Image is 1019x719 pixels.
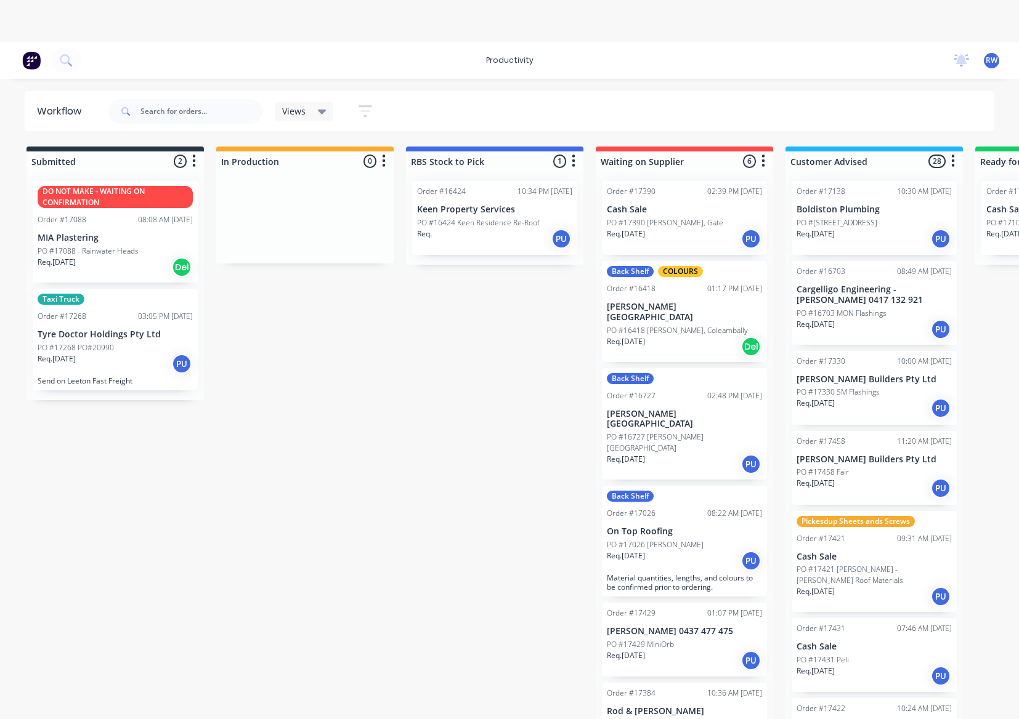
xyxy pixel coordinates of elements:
div: Del [741,337,761,356]
div: Order #17422 [797,703,845,714]
div: Order #16424 [417,186,466,197]
div: Order #1739002:39 PM [DATE]Cash SalePO #17390 [PERSON_NAME], GateReq.[DATE]PU [602,181,767,255]
p: PO #17268 PO#20990 [38,342,114,353]
p: PO #17026 [PERSON_NAME] [607,539,704,550]
div: Order #17429 [607,608,656,619]
div: PU [741,229,761,249]
div: Order #1713810:30 AM [DATE]Boldiston PlumbingPO #[STREET_ADDRESS]Req.[DATE]PU [792,181,957,255]
p: Req. [DATE] [797,665,835,677]
p: Material quantities, lengths, and colours to be confirmed prior to ordering. [607,573,762,592]
p: PO #17088 - Rainwater Heads [38,246,139,257]
div: Order #16703 [797,266,845,277]
p: Cash Sale [797,641,952,652]
p: Keen Property Services [417,204,572,215]
div: Back ShelfOrder #1702608:22 AM [DATE]On Top RoofingPO #17026 [PERSON_NAME]Req.[DATE]PUMaterial qu... [602,486,767,596]
div: 03:05 PM [DATE] [138,311,193,322]
div: 10:00 AM [DATE] [897,356,952,367]
p: Req. [DATE] [38,353,76,364]
p: [PERSON_NAME][GEOGRAPHIC_DATA] [607,409,762,430]
div: 01:17 PM [DATE] [707,283,762,294]
div: PU [741,651,761,670]
p: MIA Plastering [38,233,193,243]
p: Req. [DATE] [607,550,645,561]
div: Back Shelf [607,266,654,277]
div: Back ShelfCOLOURSOrder #1641801:17 PM [DATE][PERSON_NAME][GEOGRAPHIC_DATA]PO #16418 [PERSON_NAME]... [602,261,767,362]
p: PO #17421 [PERSON_NAME] - [PERSON_NAME] Roof Materials [797,564,952,586]
p: Send on Leeton Fast Freight [38,376,193,385]
div: Order #17088 [38,214,86,225]
div: Order #17384 [607,688,656,699]
div: Back Shelf [607,373,654,384]
p: PO #17431 Peli [797,654,849,665]
div: 10:36 AM [DATE] [707,688,762,699]
div: DO NOT MAKE - WAITING ON CONFIRMATION [38,186,193,208]
p: [PERSON_NAME] 0437 477 475 [607,626,762,637]
div: 10:30 AM [DATE] [897,186,952,197]
p: PO #17458 Fair [797,467,849,478]
div: Order #17330 [797,356,845,367]
p: PO #16703 MON Flashings [797,308,887,319]
div: DO NOT MAKE - WAITING ON CONFIRMATIONOrder #1708808:08 AM [DATE]MIA PlasteringPO #17088 - Rainwat... [33,181,198,283]
p: Req. [DATE] [797,228,835,239]
div: Order #17268 [38,311,86,322]
p: Req. [DATE] [607,336,645,347]
div: PU [931,229,951,249]
p: PO #17330 SM Flashings [797,387,880,398]
p: PO #[STREET_ADDRESS] [797,217,877,228]
div: Order #17431 [797,623,845,634]
div: PU [931,478,951,498]
iframe: Intercom live chat [977,677,1007,707]
div: 02:39 PM [DATE] [707,186,762,197]
p: On Top Roofing [607,526,762,537]
p: Req. [DATE] [797,586,835,597]
div: Taxi Truck [38,294,84,305]
div: PU [551,229,571,249]
div: 07:46 AM [DATE] [897,623,952,634]
div: 08:08 AM [DATE] [138,214,193,225]
div: Back ShelfOrder #1672702:48 PM [DATE][PERSON_NAME][GEOGRAPHIC_DATA]PO #16727 [PERSON_NAME][GEOGRA... [602,368,767,480]
div: Order #17026 [607,508,656,519]
div: Order #1733010:00 AM [DATE][PERSON_NAME] Builders Pty LtdPO #17330 SM FlashingsReq.[DATE]PU [792,351,957,425]
div: Back Shelf [607,491,654,502]
div: 08:49 AM [DATE] [897,266,952,277]
div: 01:07 PM [DATE] [707,608,762,619]
div: Workflow [37,104,87,119]
div: Order #16727 [607,390,656,401]
p: PO #16424 Keen Residence Re-Roof [417,217,540,228]
div: Order #17390 [607,186,656,197]
div: Order #17138 [797,186,845,197]
div: PU [931,666,951,686]
div: 09:31 AM [DATE] [897,533,952,544]
p: [PERSON_NAME] Builders Pty Ltd [797,454,952,465]
div: PU [931,398,951,418]
div: PU [741,454,761,474]
span: RW [986,55,997,66]
p: Boldiston Plumbing [797,204,952,215]
p: Cash Sale [797,552,952,562]
p: [PERSON_NAME][GEOGRAPHIC_DATA] [607,302,762,323]
div: PU [741,551,761,571]
div: Pickesdup Sheets ands ScrewsOrder #1742109:31 AM [DATE]Cash SalePO #17421 [PERSON_NAME] - [PERSON... [792,511,957,613]
div: Del [172,257,192,277]
p: Cash Sale [607,204,762,215]
p: PO #16418 [PERSON_NAME], Coleambally [607,325,748,336]
div: Pickesdup Sheets ands Screws [797,516,915,527]
div: Order #17458 [797,436,845,447]
input: Search for orders... [140,99,262,124]
div: 10:24 AM [DATE] [897,703,952,714]
p: Req. [DATE] [607,228,645,239]
p: [PERSON_NAME] Builders Pty Ltd [797,374,952,385]
p: Req. [DATE] [38,257,76,268]
div: PU [931,587,951,606]
div: PU [931,319,951,339]
div: Order #17421 [797,533,845,544]
div: Order #1642410:34 PM [DATE]Keen Property ServicesPO #16424 Keen Residence Re-RoofReq.PU [412,181,577,255]
div: PU [172,354,192,374]
p: Req. [DATE] [607,454,645,465]
div: 08:22 AM [DATE] [707,508,762,519]
div: Order #16418 [607,283,656,294]
p: Req. [DATE] [607,650,645,661]
span: Views [282,105,306,118]
p: Tyre Doctor Holdings Pty Ltd [38,329,193,340]
p: Req. [DATE] [797,319,835,330]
